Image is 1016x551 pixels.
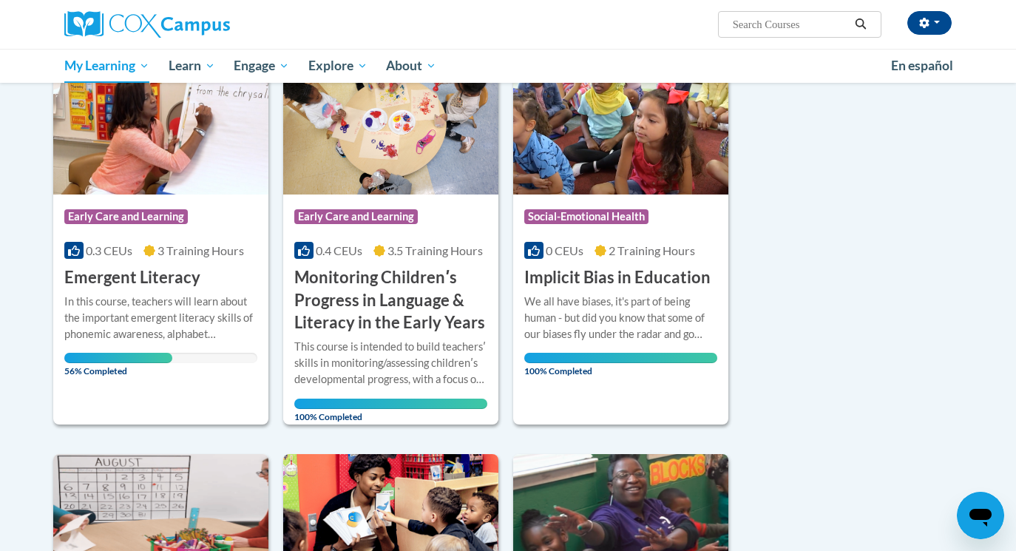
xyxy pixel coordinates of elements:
span: My Learning [64,57,149,75]
span: 0 CEUs [546,243,583,257]
a: Course LogoEarly Care and Learning0.3 CEUs3 Training Hours Emergent LiteracyIn this course, teach... [53,44,268,425]
a: Course LogoSocial-Emotional Health0 CEUs2 Training Hours Implicit Bias in EducationWe all have bi... [513,44,728,425]
span: Early Care and Learning [64,209,188,224]
img: Course Logo [53,44,268,195]
span: Learn [169,57,215,75]
img: Course Logo [513,44,728,195]
h3: Emergent Literacy [64,266,200,289]
h3: Monitoring Childrenʹs Progress in Language & Literacy in the Early Years [294,266,487,334]
div: This course is intended to build teachersʹ skills in monitoring/assessing childrenʹs developmenta... [294,339,487,388]
img: Course Logo [283,44,498,195]
div: Your progress [64,353,172,363]
img: Cox Campus [64,11,230,38]
span: 3 Training Hours [158,243,244,257]
span: Explore [308,57,368,75]
span: Social-Emotional Health [524,209,648,224]
span: 0.4 CEUs [316,243,362,257]
span: 0.3 CEUs [86,243,132,257]
h3: Implicit Bias in Education [524,266,711,289]
a: My Learning [55,49,159,83]
span: 3.5 Training Hours [387,243,483,257]
div: Your progress [294,399,487,409]
div: Main menu [42,49,974,83]
span: 56% Completed [64,353,172,376]
a: Cox Campus [64,11,345,38]
a: Course LogoEarly Care and Learning0.4 CEUs3.5 Training Hours Monitoring Childrenʹs Progress in La... [283,44,498,425]
a: Explore [299,49,377,83]
a: Learn [159,49,225,83]
span: 2 Training Hours [609,243,695,257]
div: In this course, teachers will learn about the important emergent literacy skills of phonemic awar... [64,294,257,342]
span: Engage [234,57,289,75]
span: 100% Completed [294,399,487,422]
div: We all have biases, it's part of being human - but did you know that some of our biases fly under... [524,294,717,342]
input: Search Courses [731,16,850,33]
a: En español [881,50,963,81]
div: Your progress [524,353,717,363]
span: En español [891,58,953,73]
iframe: Button to launch messaging window [957,492,1004,539]
a: About [377,49,447,83]
button: Search [850,16,872,33]
a: Engage [224,49,299,83]
span: 100% Completed [524,353,717,376]
span: Early Care and Learning [294,209,418,224]
span: About [386,57,436,75]
button: Account Settings [907,11,952,35]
